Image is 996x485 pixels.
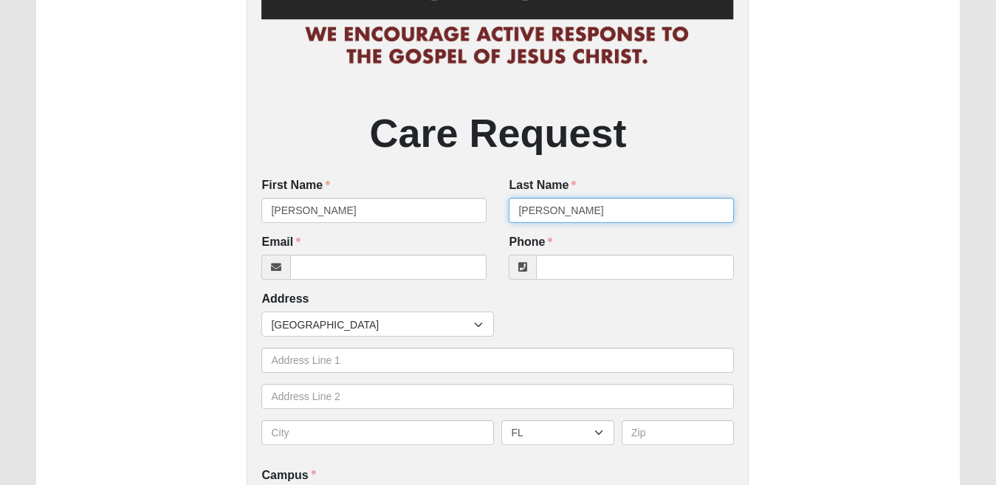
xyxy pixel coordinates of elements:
[261,177,330,194] label: First Name
[261,384,734,409] input: Address Line 2
[261,467,315,484] label: Campus
[261,234,300,251] label: Email
[509,234,552,251] label: Phone
[271,312,474,337] span: [GEOGRAPHIC_DATA]
[261,348,734,373] input: Address Line 1
[261,291,309,308] label: Address
[261,109,734,157] h2: Care Request
[509,177,576,194] label: Last Name
[622,420,735,445] input: Zip
[261,420,494,445] input: City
